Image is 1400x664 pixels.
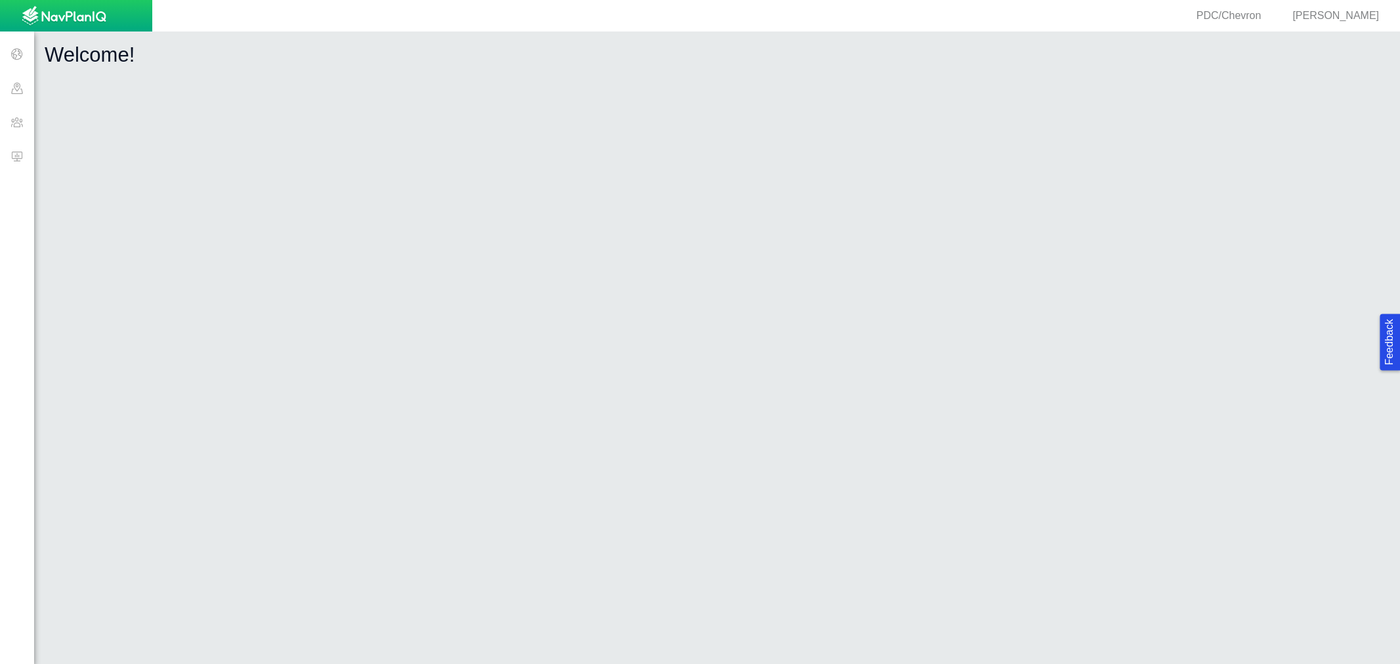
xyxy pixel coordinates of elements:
img: UrbanGroupSolutionsTheme$USG_Images$logo.png [22,6,106,27]
button: Feedback [1380,314,1400,370]
span: PDC/Chevron [1197,10,1262,21]
span: [PERSON_NAME] [1292,10,1379,21]
h1: Welcome! [45,42,1389,68]
div: [PERSON_NAME] [1277,9,1384,24]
